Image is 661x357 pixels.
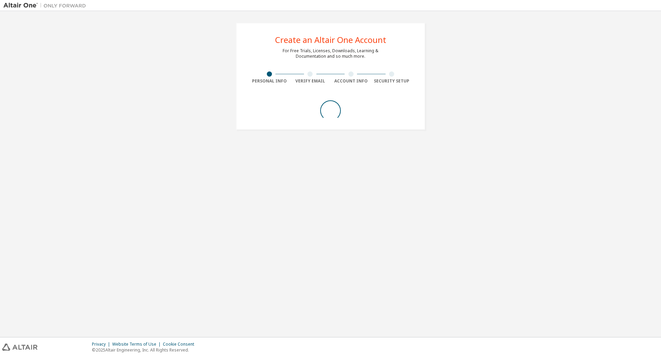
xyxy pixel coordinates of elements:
[92,342,112,347] div: Privacy
[3,2,90,9] img: Altair One
[92,347,198,353] p: © 2025 Altair Engineering, Inc. All Rights Reserved.
[2,344,38,351] img: altair_logo.svg
[330,78,371,84] div: Account Info
[249,78,290,84] div: Personal Info
[290,78,331,84] div: Verify Email
[283,48,378,59] div: For Free Trials, Licenses, Downloads, Learning & Documentation and so much more.
[163,342,198,347] div: Cookie Consent
[371,78,412,84] div: Security Setup
[112,342,163,347] div: Website Terms of Use
[275,36,386,44] div: Create an Altair One Account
